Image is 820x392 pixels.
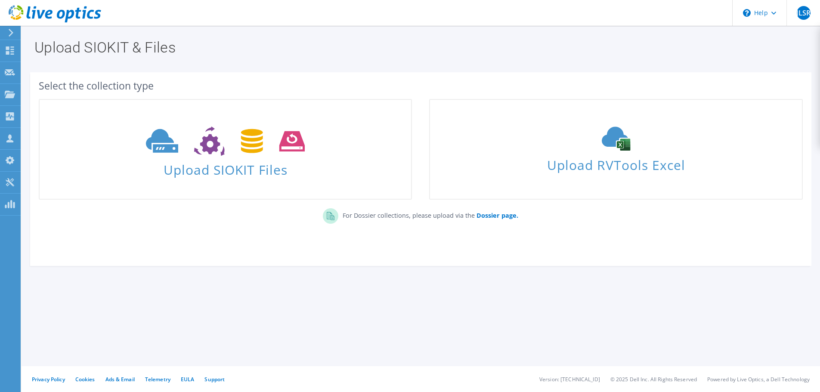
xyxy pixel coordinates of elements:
[39,99,412,200] a: Upload SIOKIT Files
[145,376,170,383] a: Telemetry
[429,99,802,200] a: Upload RVTools Excel
[338,208,518,220] p: For Dossier collections, please upload via the
[477,211,518,219] b: Dossier page.
[743,9,751,17] svg: \n
[40,158,411,176] span: Upload SIOKIT Files
[539,376,600,383] li: Version: [TECHNICAL_ID]
[105,376,135,383] a: Ads & Email
[181,376,194,383] a: EULA
[32,376,65,383] a: Privacy Policy
[707,376,810,383] li: Powered by Live Optics, a Dell Technology
[475,211,518,219] a: Dossier page.
[797,6,811,20] span: JLSR
[610,376,697,383] li: © 2025 Dell Inc. All Rights Reserved
[39,81,803,90] div: Select the collection type
[204,376,225,383] a: Support
[430,154,801,172] span: Upload RVTools Excel
[34,40,803,55] h1: Upload SIOKIT & Files
[75,376,95,383] a: Cookies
